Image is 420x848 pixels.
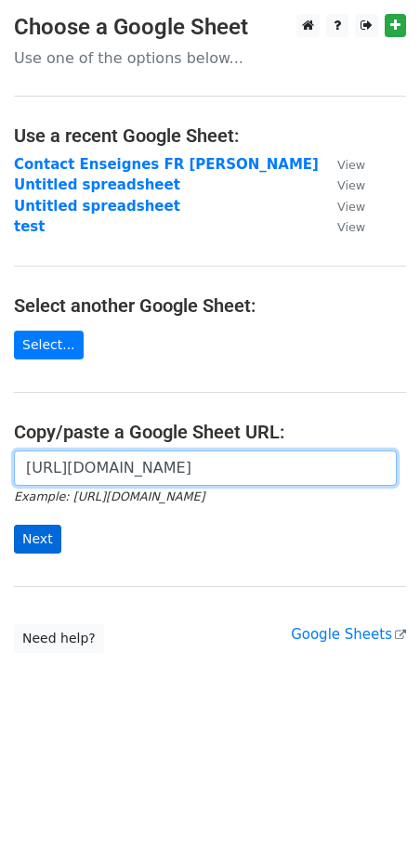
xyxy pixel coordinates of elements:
[14,525,61,554] input: Next
[14,421,406,443] h4: Copy/paste a Google Sheet URL:
[337,158,365,172] small: View
[14,624,104,653] a: Need help?
[337,178,365,192] small: View
[319,156,365,173] a: View
[319,198,365,215] a: View
[14,48,406,68] p: Use one of the options below...
[14,450,397,486] input: Paste your Google Sheet URL here
[14,14,406,41] h3: Choose a Google Sheet
[14,198,180,215] a: Untitled spreadsheet
[14,489,204,503] small: Example: [URL][DOMAIN_NAME]
[337,220,365,234] small: View
[327,759,420,848] div: Widget de chat
[14,156,319,173] a: Contact Enseignes FR [PERSON_NAME]
[14,218,45,235] a: test
[14,176,180,193] a: Untitled spreadsheet
[327,759,420,848] iframe: Chat Widget
[291,626,406,643] a: Google Sheets
[14,124,406,147] h4: Use a recent Google Sheet:
[319,176,365,193] a: View
[14,331,84,359] a: Select...
[14,294,406,317] h4: Select another Google Sheet:
[337,200,365,214] small: View
[319,218,365,235] a: View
